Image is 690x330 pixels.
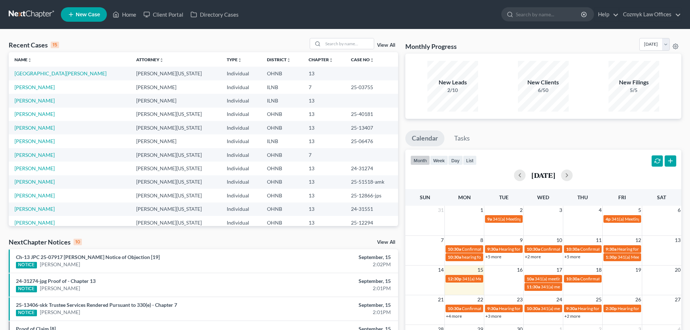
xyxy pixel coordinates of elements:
span: Sat [657,194,666,200]
td: Individual [221,162,261,175]
span: 9 [519,236,523,245]
span: 10:30a [448,246,461,252]
span: 17 [556,266,563,274]
span: 9:30a [566,306,577,311]
a: Districtunfold_more [267,57,291,62]
td: 7 [303,80,345,94]
div: 6/50 [518,87,569,94]
td: [PERSON_NAME][US_STATE] [130,121,221,134]
span: 1:30p [606,254,617,260]
a: [PERSON_NAME] [40,285,80,292]
i: unfold_more [370,58,374,62]
span: 341(a) Meeting for [PERSON_NAME] [462,276,532,281]
span: 4 [598,206,602,214]
td: Individual [221,148,261,162]
td: Individual [221,67,261,80]
td: OHNB [261,202,303,216]
span: Hearing for [PERSON_NAME] [499,306,555,311]
a: [PERSON_NAME] [40,261,80,268]
span: Hearing for [PERSON_NAME] [499,246,555,252]
span: 14 [437,266,444,274]
a: Home [109,8,140,21]
td: 13 [303,121,345,134]
a: [PERSON_NAME] [14,192,55,199]
a: [PERSON_NAME] [14,125,55,131]
div: 2:01PM [271,309,391,316]
div: Recent Cases [9,41,59,49]
span: Confirmation Hearing for [PERSON_NAME] [580,276,663,281]
a: [PERSON_NAME] [14,97,55,104]
span: 11:30a [527,284,540,289]
td: Individual [221,202,261,216]
div: NOTICE [16,262,37,268]
a: [PERSON_NAME] [14,179,55,185]
span: 11 [595,236,602,245]
h2: [DATE] [531,171,555,179]
span: 18 [595,266,602,274]
a: [PERSON_NAME] [14,165,55,171]
td: Individual [221,189,261,202]
div: 10 [74,239,82,245]
div: September, 15 [271,254,391,261]
div: NOTICE [16,310,37,316]
span: 10:30a [527,306,540,311]
div: NextChapter Notices [9,238,82,246]
i: unfold_more [287,58,291,62]
td: 24-31274 [345,162,398,175]
span: 9a [487,216,492,222]
span: 3 [559,206,563,214]
i: unfold_more [329,58,333,62]
span: 10:30a [566,246,580,252]
a: Nameunfold_more [14,57,32,62]
span: 23 [516,295,523,304]
input: Search by name... [323,38,374,49]
td: OHNB [261,148,303,162]
td: Individual [221,134,261,148]
td: 13 [303,162,345,175]
div: 2/10 [427,87,478,94]
i: unfold_more [28,58,32,62]
span: Confirmation Hearing for [PERSON_NAME] [541,246,624,252]
div: September, 15 [271,277,391,285]
span: 9:30a [487,246,498,252]
div: September, 15 [271,301,391,309]
td: [PERSON_NAME] [130,80,221,94]
button: list [463,155,477,165]
a: [PERSON_NAME] [40,309,80,316]
span: 22 [477,295,484,304]
button: week [430,155,448,165]
div: New Leads [427,78,478,87]
i: unfold_more [159,58,164,62]
td: 13 [303,94,345,107]
td: 13 [303,189,345,202]
td: 24-31551 [345,202,398,216]
span: 341(a) meeting for [PERSON_NAME] [535,276,605,281]
td: 25-51518-amk [345,175,398,189]
td: Individual [221,216,261,229]
td: [PERSON_NAME][US_STATE] [130,189,221,202]
span: 21 [437,295,444,304]
span: Thu [577,194,588,200]
a: Attorneyunfold_more [136,57,164,62]
div: 2:02PM [271,261,391,268]
td: 25-40181 [345,108,398,121]
td: 25-06476 [345,134,398,148]
span: 27 [674,295,681,304]
span: 8 [480,236,484,245]
span: 341(a) meeting for [PERSON_NAME] [541,284,611,289]
a: +4 more [446,313,462,319]
span: 2 [519,206,523,214]
td: ILNB [261,94,303,107]
h3: Monthly Progress [405,42,457,51]
a: View All [377,240,395,245]
button: day [448,155,463,165]
span: Confirmation Hearing for [PERSON_NAME] [580,246,663,252]
td: [PERSON_NAME][US_STATE] [130,148,221,162]
td: OHNB [261,121,303,134]
span: Hearing for [PERSON_NAME] [578,306,634,311]
span: 341(a) meeting for [PERSON_NAME] [541,306,611,311]
a: +5 more [564,254,580,259]
span: Hearing for [PERSON_NAME] [618,306,674,311]
td: 13 [303,134,345,148]
a: +5 more [485,254,501,259]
